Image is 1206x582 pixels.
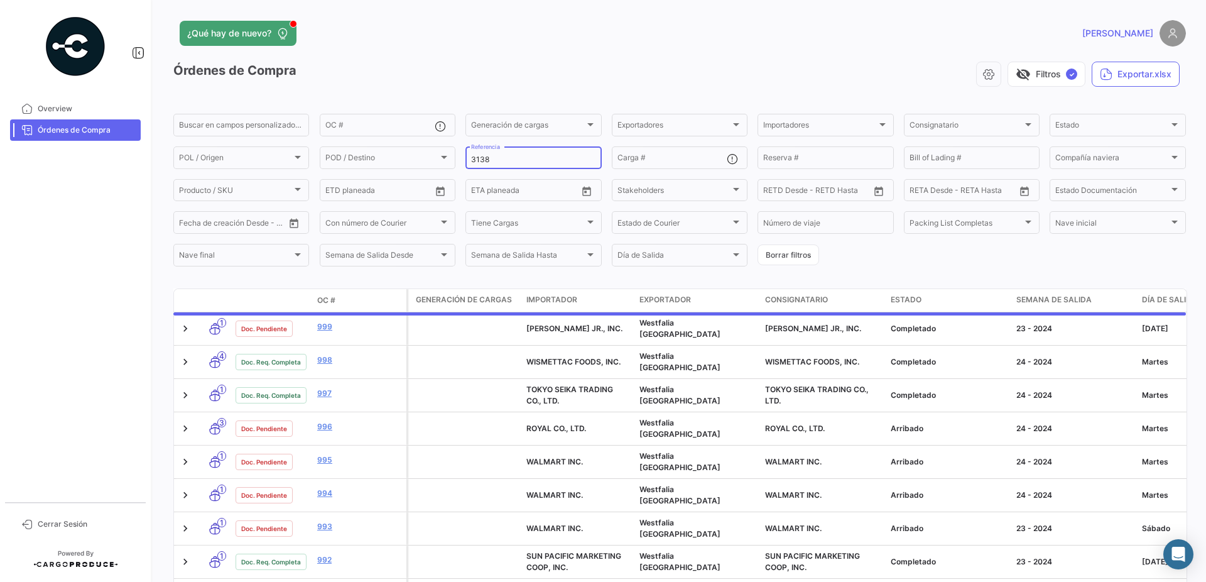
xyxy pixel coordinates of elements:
[408,289,521,312] datatable-header-cell: Generación de cargas
[526,357,621,366] span: WISMETTAC FOODS, INC.
[891,423,1006,434] div: Arribado
[639,294,691,305] span: Exportador
[179,556,192,568] a: Expand/Collapse Row
[1011,289,1137,312] datatable-header-cell: Semana de Salida
[199,295,231,305] datatable-header-cell: Modo de Transporte
[1008,62,1085,87] button: visibility_offFiltros✓
[891,523,1006,534] div: Arribado
[285,214,303,233] button: Open calendar
[869,182,888,200] button: Open calendar
[1055,220,1168,229] span: Nave inicial
[325,188,348,197] input: Desde
[639,485,720,505] span: Westfalia Chile
[241,324,287,334] span: Doc. Pendiente
[639,451,720,472] span: Westfalia Chile
[179,322,192,335] a: Expand/Collapse Row
[317,354,401,366] a: 998
[241,357,301,367] span: Doc. Req. Completa
[217,518,226,527] span: 1
[241,524,287,534] span: Doc. Pendiente
[217,451,226,461] span: 1
[891,556,1006,568] div: Completado
[765,524,822,533] span: WALMART INC.
[431,182,450,200] button: Open calendar
[526,294,577,305] span: Importador
[1016,423,1132,434] div: 24 - 2024
[886,289,1011,312] datatable-header-cell: Estado
[179,389,192,402] a: Expand/Collapse Row
[891,323,1006,334] div: Completado
[179,220,202,229] input: Desde
[10,119,141,141] a: Órdenes de Compra
[910,188,932,197] input: Desde
[577,182,596,200] button: Open calendar
[503,188,553,197] input: Hasta
[179,522,192,535] a: Expand/Collapse Row
[217,418,226,427] span: 3
[617,220,731,229] span: Estado de Courier
[1066,69,1077,80] span: ✓
[241,557,301,567] span: Doc. Req. Completa
[38,103,136,114] span: Overview
[639,551,720,572] span: Westfalia Chile
[526,385,613,405] span: TOKYO SEIKA TRADING CO., LTD.
[416,294,512,305] span: Generación de cargas
[1142,294,1197,305] span: Día de Salida
[639,385,720,405] span: Westfalia Chile
[765,324,861,333] span: WILLIAM H. KOPKE JR., INC.
[1016,323,1132,334] div: 23 - 2024
[317,521,401,532] a: 993
[241,424,287,434] span: Doc. Pendiente
[325,155,438,164] span: POD / Destino
[179,422,192,435] a: Expand/Collapse Row
[231,295,312,305] datatable-header-cell: Estado Doc.
[179,356,192,368] a: Expand/Collapse Row
[38,124,136,136] span: Órdenes de Compra
[765,294,828,305] span: Consignatario
[317,488,401,499] a: 994
[1016,390,1132,401] div: 24 - 2024
[1015,182,1034,200] button: Open calendar
[1016,356,1132,368] div: 24 - 2024
[639,318,720,339] span: Westfalia Chile
[763,123,876,131] span: Importadores
[526,324,622,333] span: WILLIAM H. KOPKE JR., INC.
[765,385,869,405] span: TOKYO SEIKA TRADING CO., LTD.
[521,289,634,312] datatable-header-cell: Importador
[526,551,621,572] span: SUN PACIFIC MARKETING COOP, INC.
[317,421,401,432] a: 996
[179,155,292,164] span: POL / Origen
[617,123,731,131] span: Exportadores
[317,295,335,306] span: OC #
[765,357,859,366] span: WISMETTAC FOODS, INC.
[471,188,494,197] input: Desde
[526,490,583,500] span: WALMART INC.
[187,27,271,40] span: ¿Qué hay de nuevo?
[1016,523,1132,534] div: 23 - 2024
[617,253,731,261] span: Día de Salida
[526,457,583,466] span: WALMART INC.
[357,188,407,197] input: Hasta
[217,318,226,327] span: 1
[325,253,438,261] span: Semana de Salida Desde
[765,424,825,433] span: ROYAL CO., LTD.
[891,390,1006,401] div: Completado
[217,485,226,494] span: 1
[317,454,401,466] a: 995
[795,188,845,197] input: Hasta
[179,456,192,468] a: Expand/Collapse Row
[526,424,586,433] span: ROYAL CO., LTD.
[639,351,720,372] span: Westfalia Chile
[891,356,1006,368] div: Completado
[763,188,786,197] input: Desde
[179,188,292,197] span: Producto / SKU
[891,490,1006,501] div: Arribado
[1160,20,1186,47] img: placeholder-user.png
[325,220,438,229] span: Con número de Courier
[317,388,401,399] a: 997
[634,289,760,312] datatable-header-cell: Exportador
[217,551,226,561] span: 1
[639,518,720,539] span: Westfalia Chile
[891,456,1006,468] div: Arribado
[758,244,819,265] button: Borrar filtros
